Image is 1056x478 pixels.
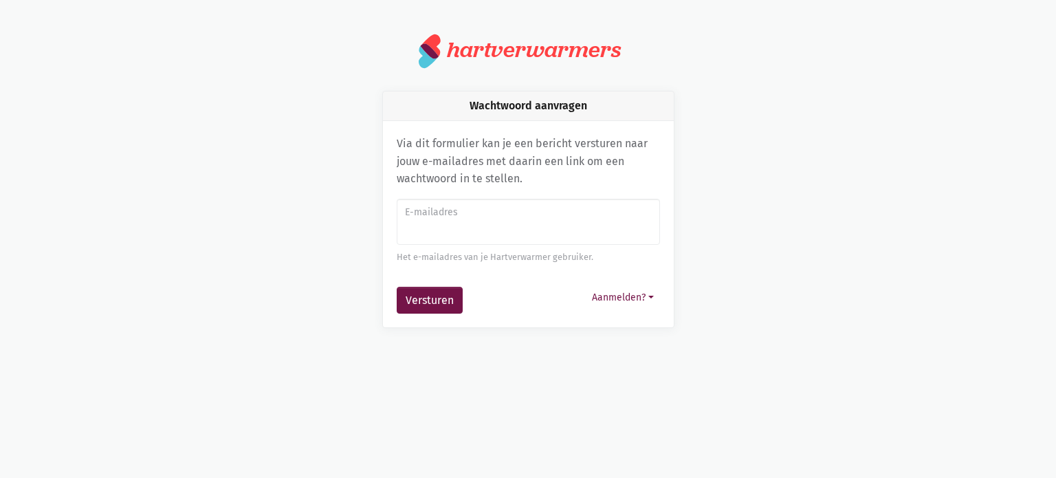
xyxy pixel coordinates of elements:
[397,287,463,314] button: Versturen
[397,199,660,314] form: Wachtwoord aanvragen
[447,37,621,63] div: hartverwarmers
[419,33,441,69] img: logo.svg
[419,33,637,69] a: hartverwarmers
[397,135,660,188] p: Via dit formulier kan je een bericht versturen naar jouw e-mailadres met daarin een link om een w...
[405,205,650,220] label: E-mailadres
[383,91,674,121] div: Wachtwoord aanvragen
[586,287,660,308] button: Aanmelden?
[397,250,660,264] div: Het e-mailadres van je Hartverwarmer gebruiker.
